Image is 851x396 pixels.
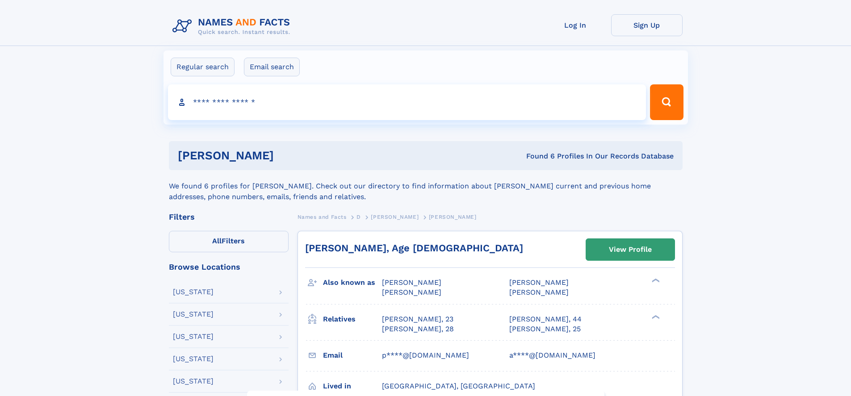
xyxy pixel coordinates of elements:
[323,379,382,394] h3: Lived in
[178,150,400,161] h1: [PERSON_NAME]
[173,288,214,296] div: [US_STATE]
[382,382,535,390] span: [GEOGRAPHIC_DATA], [GEOGRAPHIC_DATA]
[169,170,683,202] div: We found 6 profiles for [PERSON_NAME]. Check out our directory to find information about [PERSON_...
[509,278,569,287] span: [PERSON_NAME]
[540,14,611,36] a: Log In
[509,324,581,334] a: [PERSON_NAME], 25
[171,58,235,76] label: Regular search
[173,311,214,318] div: [US_STATE]
[173,355,214,363] div: [US_STATE]
[382,278,441,287] span: [PERSON_NAME]
[371,214,419,220] span: [PERSON_NAME]
[298,211,347,222] a: Names and Facts
[382,288,441,296] span: [PERSON_NAME]
[650,278,660,283] div: ❯
[382,324,454,334] a: [PERSON_NAME], 28
[429,214,477,220] span: [PERSON_NAME]
[611,14,683,36] a: Sign Up
[509,314,582,324] a: [PERSON_NAME], 44
[169,14,298,38] img: Logo Names and Facts
[173,333,214,340] div: [US_STATE]
[650,84,683,120] button: Search Button
[356,214,361,220] span: D
[323,312,382,327] h3: Relatives
[609,239,652,260] div: View Profile
[400,151,674,161] div: Found 6 Profiles In Our Records Database
[356,211,361,222] a: D
[169,263,289,271] div: Browse Locations
[169,231,289,252] label: Filters
[509,288,569,296] span: [PERSON_NAME]
[244,58,300,76] label: Email search
[305,242,523,254] a: [PERSON_NAME], Age [DEMOGRAPHIC_DATA]
[323,275,382,290] h3: Also known as
[169,213,289,221] div: Filters
[168,84,646,120] input: search input
[382,314,453,324] a: [PERSON_NAME], 23
[173,378,214,385] div: [US_STATE]
[586,239,675,260] a: View Profile
[212,237,222,245] span: All
[371,211,419,222] a: [PERSON_NAME]
[650,314,660,320] div: ❯
[323,348,382,363] h3: Email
